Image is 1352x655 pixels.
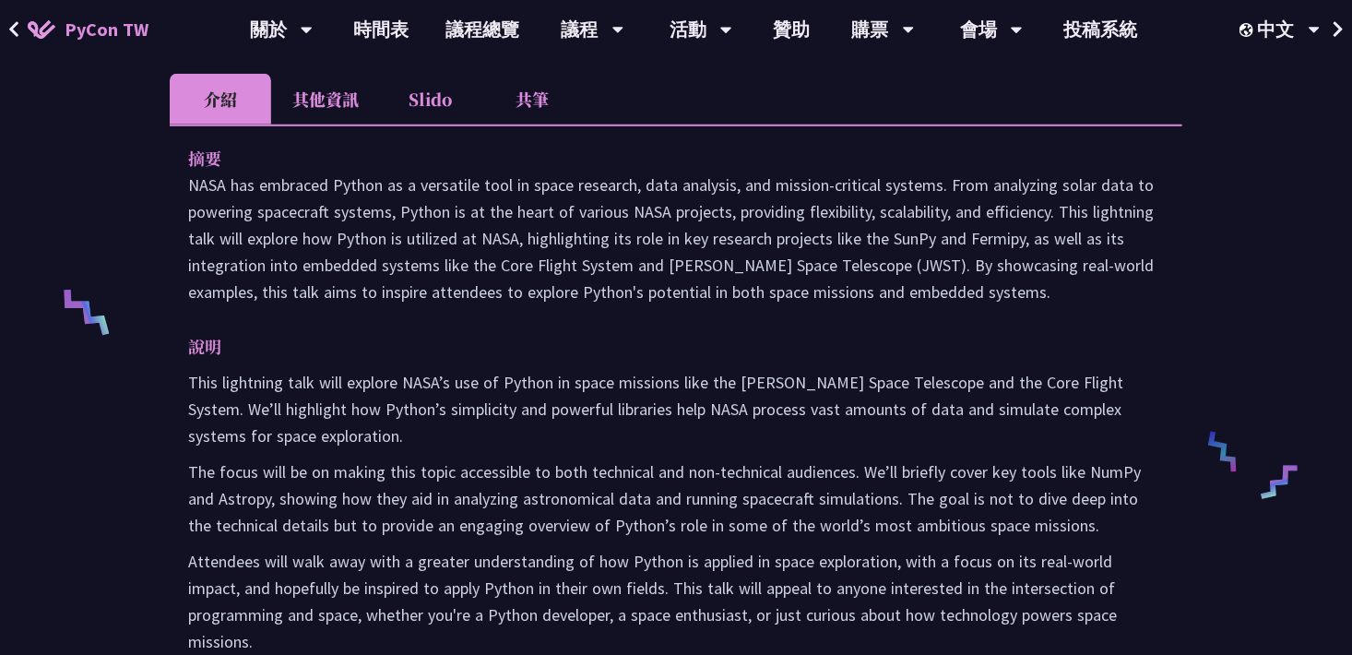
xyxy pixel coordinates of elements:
[188,369,1164,449] p: This lightning talk will explore NASA’s use of Python in space missions like the [PERSON_NAME] Sp...
[188,145,1127,172] p: 摘要
[188,172,1164,305] p: NASA has embraced Python as a versatile tool in space research, data analysis, and mission-critic...
[28,20,55,39] img: Home icon of PyCon TW 2025
[1239,23,1258,37] img: Locale Icon
[380,74,481,125] li: Slido
[271,74,380,125] li: 其他資訊
[188,333,1127,360] p: 說明
[170,74,271,125] li: 介紹
[9,6,167,53] a: PyCon TW
[188,458,1164,539] p: The focus will be on making this topic accessible to both technical and non-technical audiences. ...
[188,548,1164,655] p: Attendees will walk away with a greater understanding of how Python is applied in space explorati...
[65,16,148,43] span: PyCon TW
[481,74,583,125] li: 共筆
